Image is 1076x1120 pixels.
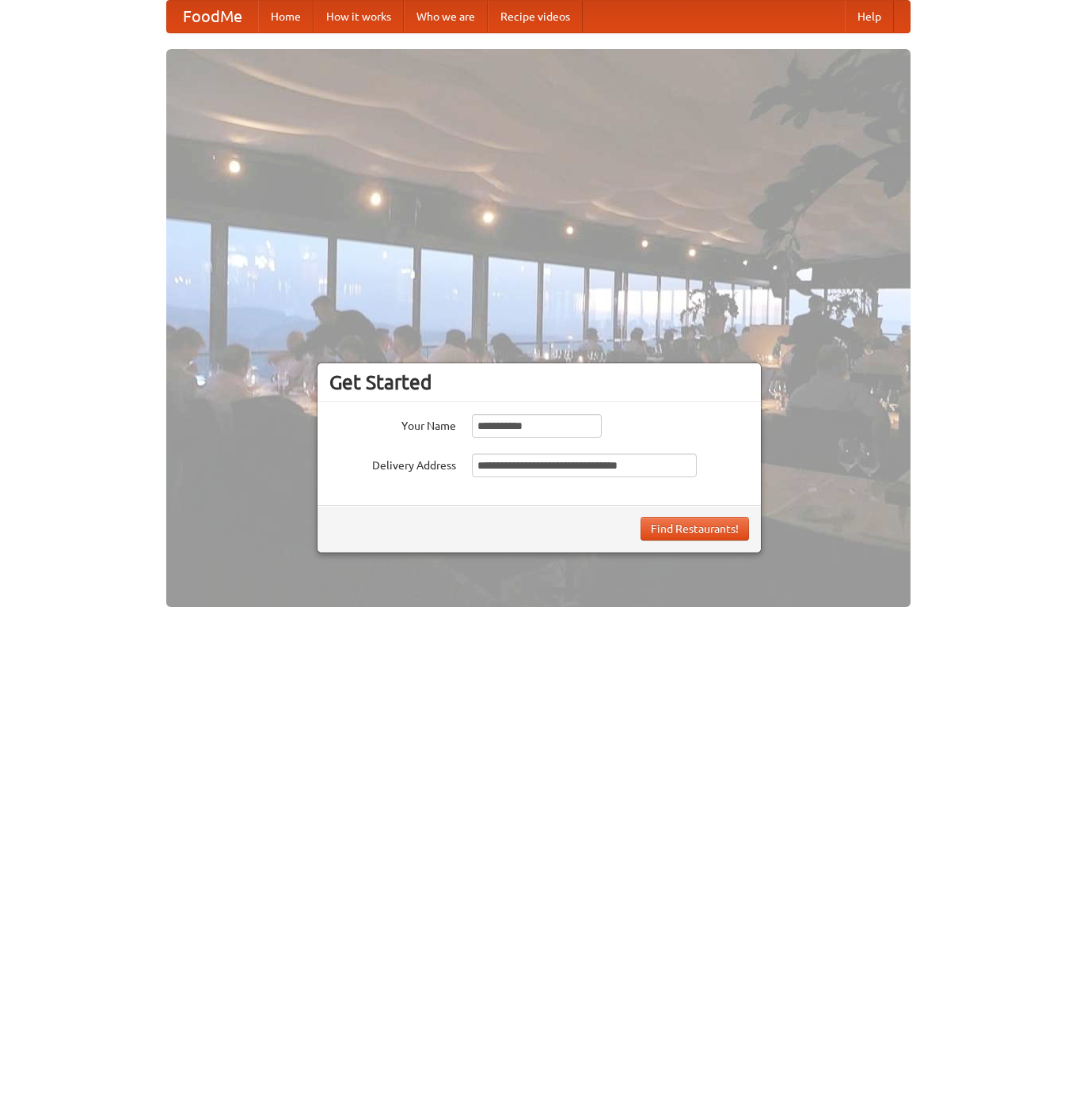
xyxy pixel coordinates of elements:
label: Your Name [329,414,456,434]
button: Find Restaurants! [641,517,749,541]
a: Recipe videos [488,1,583,32]
a: How it works [314,1,404,32]
a: Who we are [404,1,488,32]
a: Help [845,1,894,32]
h3: Get Started [329,370,749,394]
a: FoodMe [167,1,258,32]
a: Home [258,1,314,32]
label: Delivery Address [329,454,456,473]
